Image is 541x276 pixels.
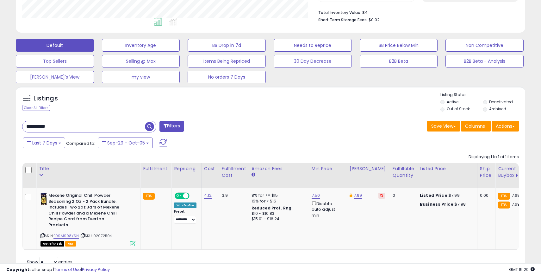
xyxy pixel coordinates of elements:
[252,193,304,198] div: 8% for <= $15
[80,233,112,238] span: | SKU: 02072504
[66,140,95,146] span: Compared to:
[189,193,199,199] span: OFF
[16,71,94,83] button: [PERSON_NAME]'s View
[360,55,438,67] button: B2B Beta
[447,99,458,105] label: Active
[65,241,76,247] span: FBA
[498,165,531,179] div: Current Buybox Price
[27,259,72,265] span: Show: entries
[40,241,64,247] span: All listings that are currently out of stock and unavailable for purchase on Amazon
[204,165,216,172] div: Cost
[480,193,490,198] div: 0.00
[48,193,125,229] b: Mexene Original Chili Powder Seasoning 2 Oz - 2 Pack Bundle. Includes Two 2oz Jars of Mexene Chil...
[22,105,50,111] div: Clear All Filters
[39,165,138,172] div: Title
[6,267,110,273] div: seller snap | |
[318,8,514,16] li: $4
[252,172,255,178] small: Amazon Fees.
[447,106,470,112] label: Out of Stock
[350,165,387,172] div: [PERSON_NAME]
[54,266,81,273] a: Terms of Use
[512,201,520,207] span: 7.69
[427,121,460,132] button: Save View
[102,55,180,67] button: Selling @ Max
[188,71,266,83] button: No orders 7 Days
[102,39,180,52] button: Inventory Age
[222,165,246,179] div: Fulfillment Cost
[143,193,155,200] small: FBA
[465,123,485,129] span: Columns
[480,165,493,179] div: Ship Price
[32,140,57,146] span: Last 7 Days
[360,39,438,52] button: BB Price Below Min
[354,192,362,199] a: 7.99
[188,55,266,67] button: Items Being Repriced
[509,266,535,273] span: 2025-10-14 15:29 GMT
[420,165,475,172] div: Listed Price
[98,138,153,148] button: Sep-29 - Oct-05
[440,92,525,98] p: Listing States:
[16,39,94,52] button: Default
[40,193,47,205] img: 51L-TtuooML._SL40_.jpg
[204,192,212,199] a: 4.12
[489,106,506,112] label: Archived
[252,216,304,222] div: $15.01 - $16.24
[445,55,524,67] button: B2B Beta - Analysis
[174,209,196,224] div: Preset:
[498,193,510,200] small: FBA
[16,55,94,67] button: Top Sellers
[393,193,412,198] div: 0
[312,192,320,199] a: 7.50
[102,71,180,83] button: my view
[53,233,79,239] a: B09M998Y5N
[6,266,29,273] strong: Copyright
[274,55,352,67] button: 30 Day Decrease
[312,165,344,172] div: Min Price
[420,201,455,207] b: Business Price:
[512,192,520,198] span: 7.69
[252,198,304,204] div: 15% for > $15
[34,94,58,103] h5: Listings
[445,39,524,52] button: Non Competitive
[175,193,183,199] span: ON
[312,200,342,218] div: Disable auto adjust min
[188,39,266,52] button: BB Drop in 7d
[461,121,491,132] button: Columns
[274,39,352,52] button: Needs to Reprice
[252,165,306,172] div: Amazon Fees
[492,121,519,132] button: Actions
[498,202,510,209] small: FBA
[82,266,110,273] a: Privacy Policy
[489,99,513,105] label: Deactivated
[369,17,380,23] span: $0.02
[252,205,293,211] b: Reduced Prof. Rng.
[143,165,169,172] div: Fulfillment
[393,165,414,179] div: Fulfillable Quantity
[23,138,65,148] button: Last 7 Days
[107,140,145,146] span: Sep-29 - Oct-05
[469,154,519,160] div: Displaying 1 to 1 of 1 items
[252,211,304,216] div: $10 - $10.83
[318,17,368,22] b: Short Term Storage Fees:
[318,10,361,15] b: Total Inventory Value:
[420,193,472,198] div: $7.99
[159,121,184,132] button: Filters
[420,202,472,207] div: $7.98
[174,202,196,208] div: Win BuyBox
[40,193,135,246] div: ASIN:
[420,192,449,198] b: Listed Price:
[222,193,244,198] div: 3.9
[174,165,199,172] div: Repricing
